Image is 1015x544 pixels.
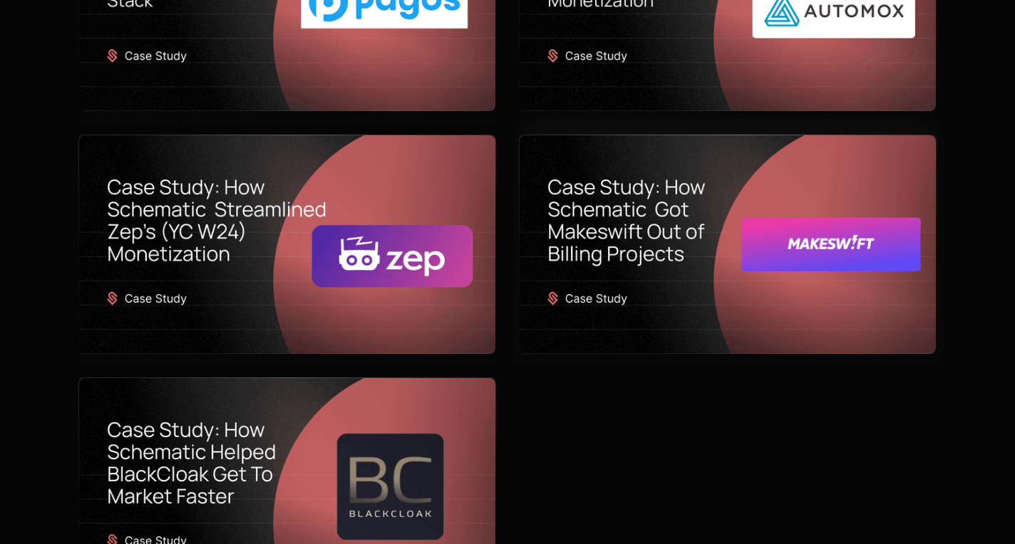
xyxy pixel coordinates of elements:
img: Case Study - Makeswift [520,135,936,354]
img: Scaling Smart: How Zep Uses Schematic [79,135,495,354]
